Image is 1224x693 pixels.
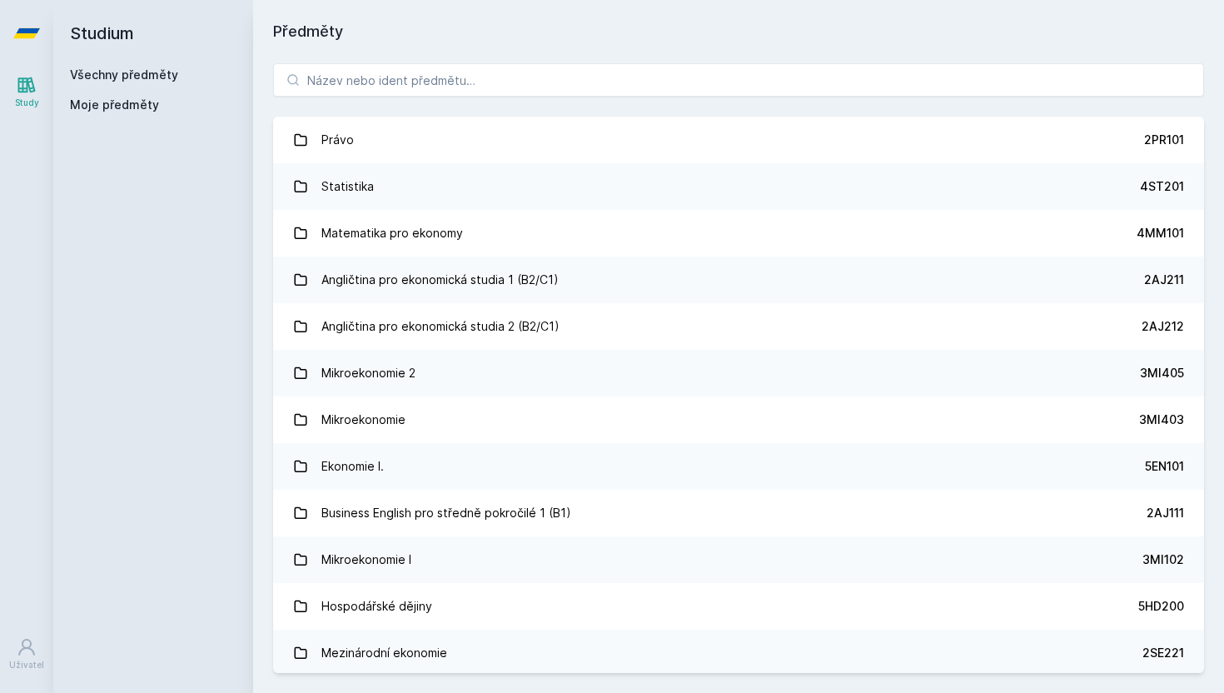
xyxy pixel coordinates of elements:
[70,97,159,113] span: Moje předměty
[273,163,1204,210] a: Statistika 4ST201
[3,67,50,117] a: Study
[273,20,1204,43] h1: Předměty
[273,63,1204,97] input: Název nebo ident předmětu…
[1140,365,1184,381] div: 3MI405
[321,543,411,576] div: Mikroekonomie I
[1144,132,1184,148] div: 2PR101
[273,257,1204,303] a: Angličtina pro ekonomická studia 1 (B2/C1) 2AJ211
[1142,551,1184,568] div: 3MI102
[273,536,1204,583] a: Mikroekonomie I 3MI102
[15,97,39,109] div: Study
[1137,225,1184,242] div: 4MM101
[1142,645,1184,661] div: 2SE221
[321,403,406,436] div: Mikroekonomie
[1142,318,1184,335] div: 2AJ212
[321,217,463,250] div: Matematika pro ekonomy
[70,67,178,82] a: Všechny předměty
[273,583,1204,630] a: Hospodářské dějiny 5HD200
[321,496,571,530] div: Business English pro středně pokročilé 1 (B1)
[321,356,415,390] div: Mikroekonomie 2
[1144,272,1184,288] div: 2AJ211
[321,636,447,670] div: Mezinárodní ekonomie
[321,450,384,483] div: Ekonomie I.
[273,210,1204,257] a: Matematika pro ekonomy 4MM101
[273,630,1204,676] a: Mezinárodní ekonomie 2SE221
[273,443,1204,490] a: Ekonomie I. 5EN101
[9,659,44,671] div: Uživatel
[1145,458,1184,475] div: 5EN101
[273,303,1204,350] a: Angličtina pro ekonomická studia 2 (B2/C1) 2AJ212
[1139,411,1184,428] div: 3MI403
[1147,505,1184,521] div: 2AJ111
[321,310,560,343] div: Angličtina pro ekonomická studia 2 (B2/C1)
[273,490,1204,536] a: Business English pro středně pokročilé 1 (B1) 2AJ111
[321,170,374,203] div: Statistika
[321,590,432,623] div: Hospodářské dějiny
[321,263,559,297] div: Angličtina pro ekonomická studia 1 (B2/C1)
[273,117,1204,163] a: Právo 2PR101
[273,396,1204,443] a: Mikroekonomie 3MI403
[1138,598,1184,615] div: 5HD200
[273,350,1204,396] a: Mikroekonomie 2 3MI405
[321,123,354,157] div: Právo
[3,629,50,680] a: Uživatel
[1140,178,1184,195] div: 4ST201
